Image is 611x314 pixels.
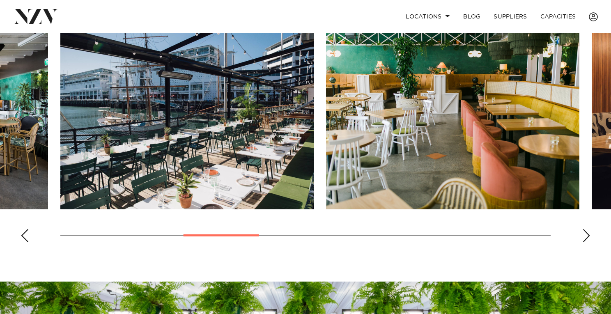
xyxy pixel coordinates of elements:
[60,23,314,209] swiper-slide: 4 / 12
[534,8,583,25] a: Capacities
[457,8,487,25] a: BLOG
[326,23,579,209] swiper-slide: 5 / 12
[13,9,58,24] img: nzv-logo.png
[399,8,457,25] a: Locations
[487,8,533,25] a: SUPPLIERS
